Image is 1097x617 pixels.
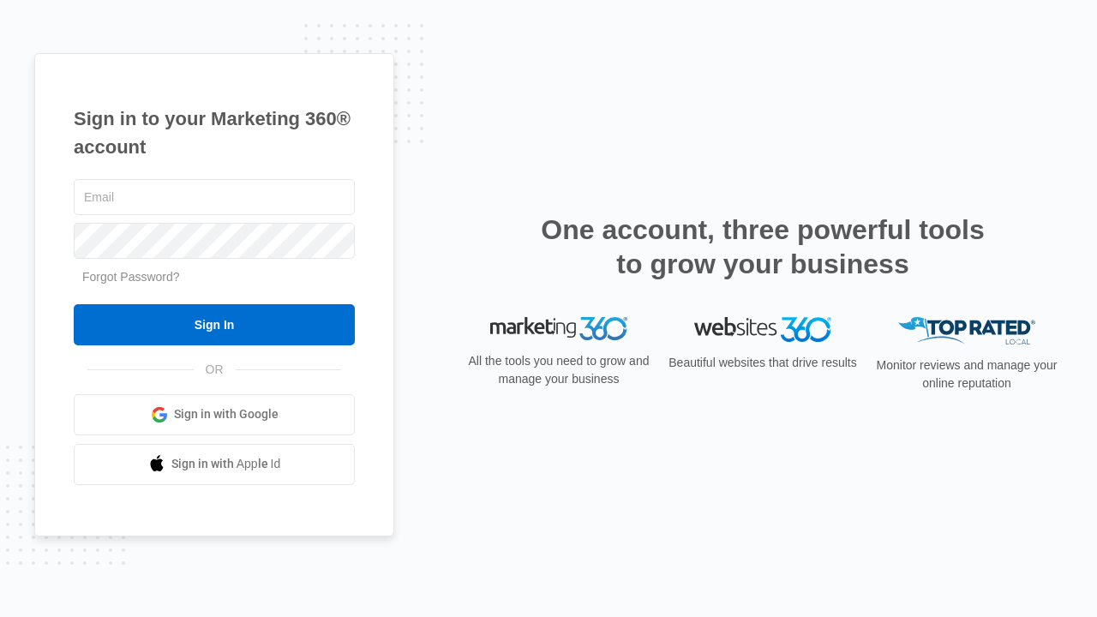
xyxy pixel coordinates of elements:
[898,317,1035,345] img: Top Rated Local
[174,405,279,423] span: Sign in with Google
[74,444,355,485] a: Sign in with Apple Id
[490,317,627,341] img: Marketing 360
[536,213,990,281] h2: One account, three powerful tools to grow your business
[463,352,655,388] p: All the tools you need to grow and manage your business
[82,270,180,284] a: Forgot Password?
[171,455,281,473] span: Sign in with Apple Id
[667,354,859,372] p: Beautiful websites that drive results
[74,179,355,215] input: Email
[74,304,355,345] input: Sign In
[74,105,355,161] h1: Sign in to your Marketing 360® account
[871,356,1063,392] p: Monitor reviews and manage your online reputation
[694,317,831,342] img: Websites 360
[194,361,236,379] span: OR
[74,394,355,435] a: Sign in with Google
